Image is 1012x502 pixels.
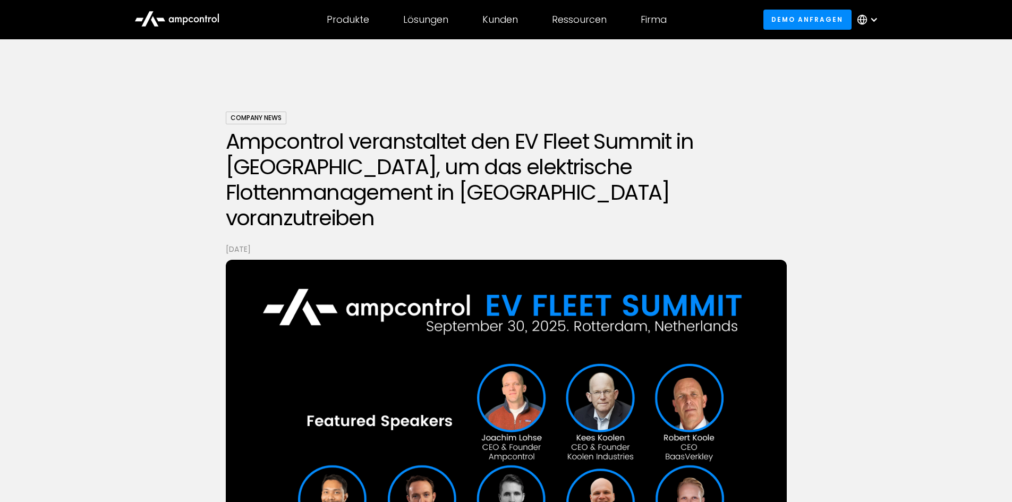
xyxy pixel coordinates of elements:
div: Kunden [482,14,518,25]
div: Company News [226,112,286,124]
div: Lösungen [403,14,448,25]
div: Ressourcen [552,14,607,25]
div: Produkte [327,14,369,25]
h1: Ampcontrol veranstaltet den EV Fleet Summit in [GEOGRAPHIC_DATA], um das elektrische Flottenmanag... [226,129,787,231]
div: Firma [641,14,667,25]
a: Demo anfragen [763,10,852,29]
p: [DATE] [226,243,787,255]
